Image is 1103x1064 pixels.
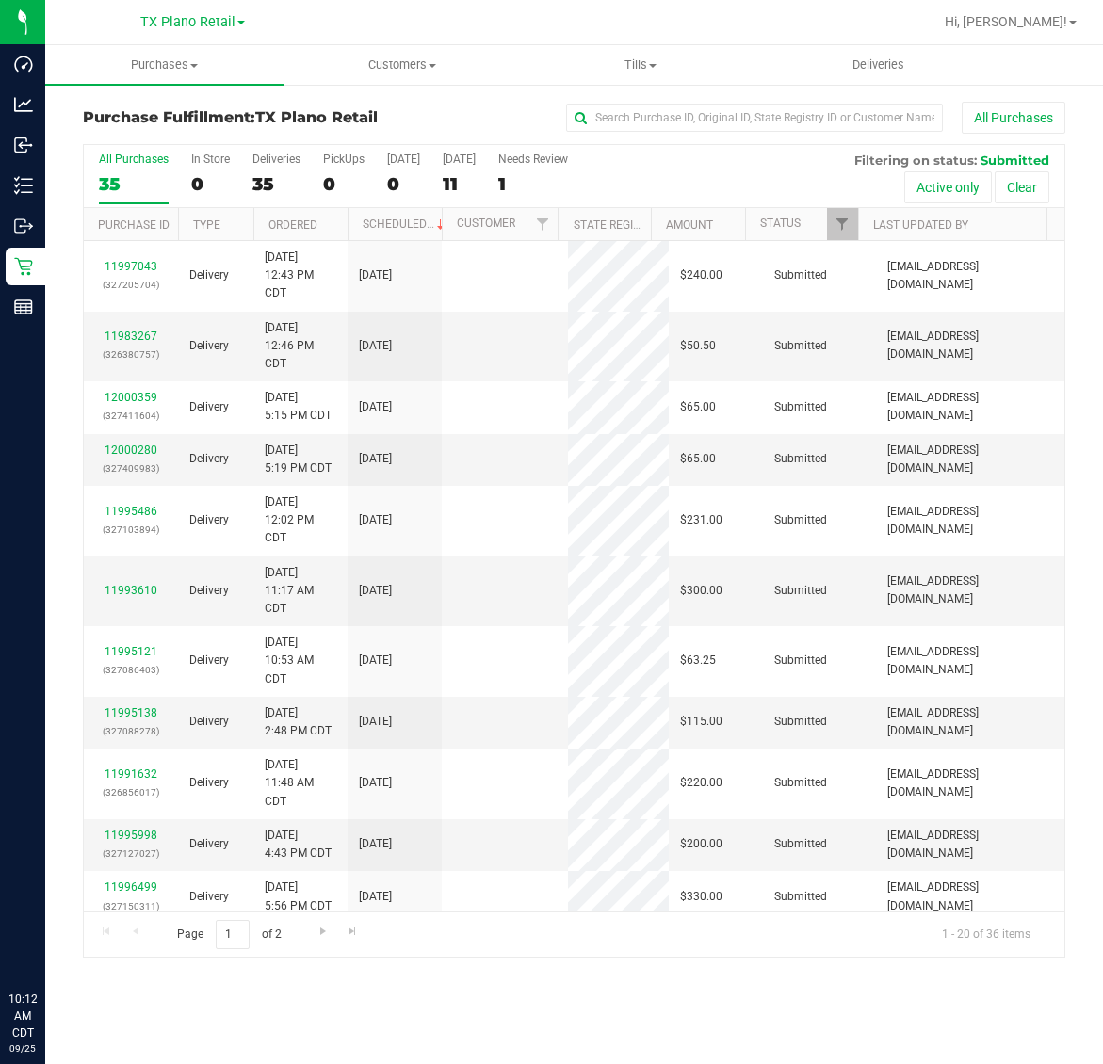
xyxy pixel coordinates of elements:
span: [EMAIL_ADDRESS][DOMAIN_NAME] [887,827,1053,862]
a: Last Updated By [873,218,968,232]
span: [EMAIL_ADDRESS][DOMAIN_NAME] [887,643,1053,679]
span: Submitted [774,888,827,906]
span: Submitted [774,398,827,416]
a: 11995486 [105,505,157,518]
a: Customer [457,217,515,230]
span: [DATE] 4:43 PM CDT [265,827,332,862]
span: Tills [522,56,758,73]
a: Ordered [268,218,317,232]
span: Submitted [774,582,827,600]
span: [EMAIL_ADDRESS][DOMAIN_NAME] [887,503,1053,539]
a: 11983267 [105,330,157,343]
iframe: Resource center [19,913,75,970]
inline-svg: Inventory [14,176,33,195]
div: Needs Review [498,153,568,166]
input: Search Purchase ID, Original ID, State Registry ID or Customer Name... [566,104,943,132]
button: All Purchases [962,102,1065,134]
span: Deliveries [827,56,930,73]
a: 12000280 [105,443,157,457]
span: [EMAIL_ADDRESS][DOMAIN_NAME] [887,879,1053,914]
span: [DATE] 5:19 PM CDT [265,442,332,477]
div: 1 [498,173,568,195]
span: [EMAIL_ADDRESS][DOMAIN_NAME] [887,389,1053,425]
span: $220.00 [680,774,722,792]
span: [DATE] [359,266,392,284]
span: TX Plano Retail [140,14,235,30]
span: $65.00 [680,450,716,468]
span: [DATE] 2:48 PM CDT [265,704,332,740]
div: All Purchases [99,153,169,166]
span: [DATE] 12:46 PM CDT [265,319,336,374]
button: Active only [904,171,992,203]
span: Submitted [774,266,827,284]
p: (327150311) [95,897,167,915]
p: (327086403) [95,661,167,679]
span: [DATE] 10:53 AM CDT [265,634,336,688]
iframe: Resource center unread badge [56,911,78,933]
span: Submitted [774,337,827,355]
a: Amount [666,218,713,232]
p: (327127027) [95,845,167,862]
span: Delivery [189,774,229,792]
span: Submitted [774,450,827,468]
p: (327411604) [95,407,167,425]
span: Delivery [189,266,229,284]
a: 11995998 [105,829,157,842]
span: Delivery [189,337,229,355]
div: [DATE] [387,153,420,166]
a: 11995138 [105,706,157,719]
input: 1 [216,920,250,949]
span: [DATE] [359,888,392,906]
a: 11993610 [105,584,157,597]
p: (327088278) [95,722,167,740]
span: $330.00 [680,888,722,906]
a: 11991632 [105,767,157,781]
span: [DATE] [359,398,392,416]
span: Hi, [PERSON_NAME]! [945,14,1067,29]
span: [DATE] [359,652,392,669]
span: Submitted [774,511,827,529]
span: [DATE] 11:48 AM CDT [265,756,336,811]
span: 1 - 20 of 36 items [927,920,1046,948]
span: $65.00 [680,398,716,416]
a: Go to the next page [309,920,336,945]
span: [EMAIL_ADDRESS][DOMAIN_NAME] [887,442,1053,477]
span: Page of 2 [161,920,297,949]
span: [DATE] 11:17 AM CDT [265,564,336,619]
div: In Store [191,153,230,166]
span: [DATE] [359,582,392,600]
span: Submitted [774,652,827,669]
a: 11997043 [105,260,157,273]
a: Filter [527,208,558,240]
a: Deliveries [759,45,998,85]
p: 10:12 AM CDT [8,991,37,1041]
p: (327103894) [95,521,167,539]
span: [DATE] [359,835,392,853]
span: [DATE] [359,450,392,468]
span: Filtering on status: [854,153,977,168]
inline-svg: Retail [14,257,33,276]
span: Delivery [189,835,229,853]
inline-svg: Dashboard [14,55,33,73]
span: [DATE] 12:43 PM CDT [265,249,336,303]
inline-svg: Analytics [14,95,33,114]
div: 11 [443,173,476,195]
div: 0 [323,173,365,195]
a: Status [760,217,801,230]
span: [DATE] [359,511,392,529]
span: $200.00 [680,835,722,853]
span: $300.00 [680,582,722,600]
a: Purchase ID [98,218,170,232]
span: $50.50 [680,337,716,355]
inline-svg: Outbound [14,217,33,235]
a: Type [193,218,220,232]
span: Delivery [189,713,229,731]
div: PickUps [323,153,365,166]
span: Submitted [774,713,827,731]
a: Customers [284,45,522,85]
span: Delivery [189,888,229,906]
span: [EMAIL_ADDRESS][DOMAIN_NAME] [887,572,1053,608]
span: Submitted [981,153,1049,168]
div: 35 [252,173,300,195]
span: Delivery [189,398,229,416]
